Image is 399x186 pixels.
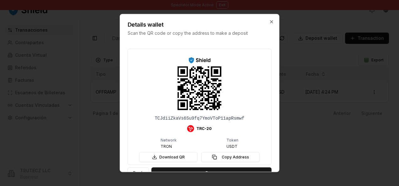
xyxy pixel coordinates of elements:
[139,152,198,162] button: Download QR
[226,138,238,142] p: Token
[226,144,237,149] span: USDT
[152,167,272,178] button: Done
[196,126,212,131] span: TRC-20
[187,125,194,132] img: Tron Logo
[128,30,259,36] p: Scan the QR code or copy the address to make a deposit
[128,22,259,28] h2: Details wallet
[161,144,172,149] span: TRON
[161,138,177,142] p: Network
[201,152,260,162] button: Copy Address
[155,115,244,121] div: TCJdiiZkaVs6Su9fq7YmoVToP11apRsmwf
[188,57,211,64] img: ShieldPay Logo
[128,167,149,178] button: Back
